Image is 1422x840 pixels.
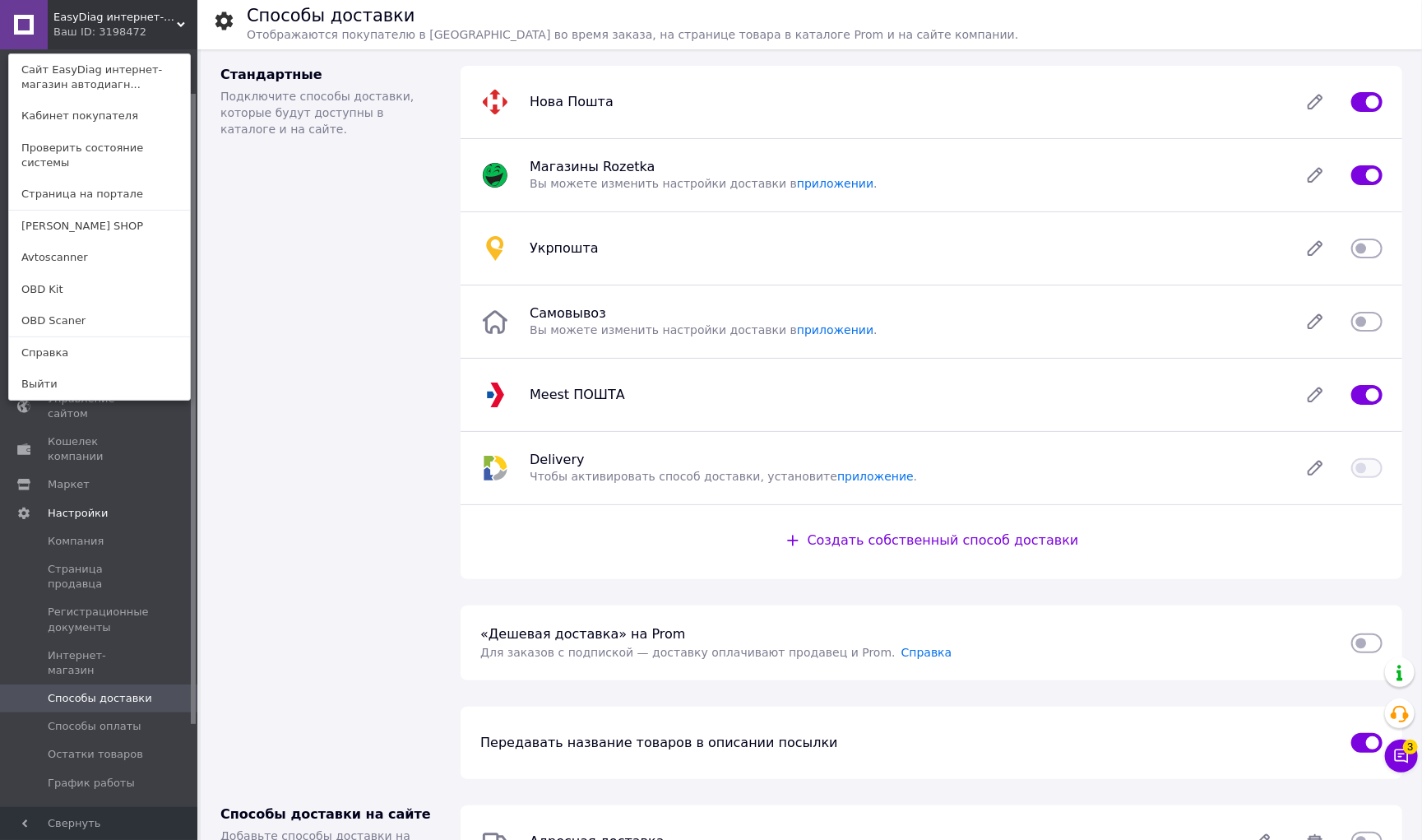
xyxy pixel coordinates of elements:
a: Проверить состояние системы [9,132,190,179]
span: Регистрационные документы [48,605,152,634]
a: OBD Scaner [9,305,190,336]
span: Способы оплаты [48,719,141,734]
span: Meest ПОШТА [530,387,625,402]
span: Способы доставки [48,691,152,706]
span: Вы можете изменить настройки доставки в . [530,323,878,336]
span: Кошелек компании [48,434,152,464]
span: Передавать название товаров в описании посылки [480,735,838,750]
a: Справка [9,337,190,369]
button: Чат с покупателем3 [1385,740,1418,773]
span: Чтобы активировать способ доставки, установите . [530,470,917,483]
span: Управление сайтом [48,392,152,421]
span: Создать собственный способ доставки [808,532,1079,548]
div: Ваш ID: 3198472 [53,25,123,39]
span: Настройки [48,506,108,521]
span: Способы доставки на сайте [220,806,431,822]
span: Отображаются покупателю в [GEOGRAPHIC_DATA] во время заказа, на странице товара в каталоге Prom и... [247,28,1018,41]
span: Маркет [48,477,90,492]
h1: Способы доставки [247,6,415,26]
a: Страница на портале [9,179,190,210]
a: Выйти [9,369,190,400]
a: OBD Kit [9,274,190,305]
span: Самовывоз [530,305,606,321]
a: Avtoscanner [9,242,190,273]
a: Кабинет покупателя [9,100,190,132]
span: Стандартные [220,67,322,82]
span: Delivery [530,452,584,467]
span: Заказы и сообщения [48,50,152,80]
a: Справка [901,646,952,659]
a: Сайт EasyDiag интернет-магазин автодиагн... [9,54,190,100]
span: Компания [48,534,104,549]
span: Интернет-магазин [48,648,152,678]
span: Укрпошта [530,240,599,256]
span: Для заказов с подпиской — доставку оплачивают продавец и Prom . [480,646,896,659]
a: приложении [797,323,873,336]
span: Нова Пошта [530,94,614,109]
a: [PERSON_NAME] SHOP [9,211,190,242]
a: приложении [797,177,873,190]
span: Страница продавца [48,562,152,592]
span: EasyDiag интернет-магазин автодиагностики и аксессуаров [53,10,177,25]
a: приложение [837,470,914,483]
span: 3 [1403,740,1418,754]
span: Возврат и гарантия [48,804,152,833]
span: График работы [48,776,135,791]
span: «Дешевая доставка» на Prom [480,626,685,642]
span: Подключите способы доставки, которые будут доступны в каталоге и на сайте. [220,90,414,136]
span: Вы можете изменить настройки доставки в . [530,177,878,190]
span: Остатки товаров [48,747,143,762]
span: Магазины Rozetka [530,159,655,174]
